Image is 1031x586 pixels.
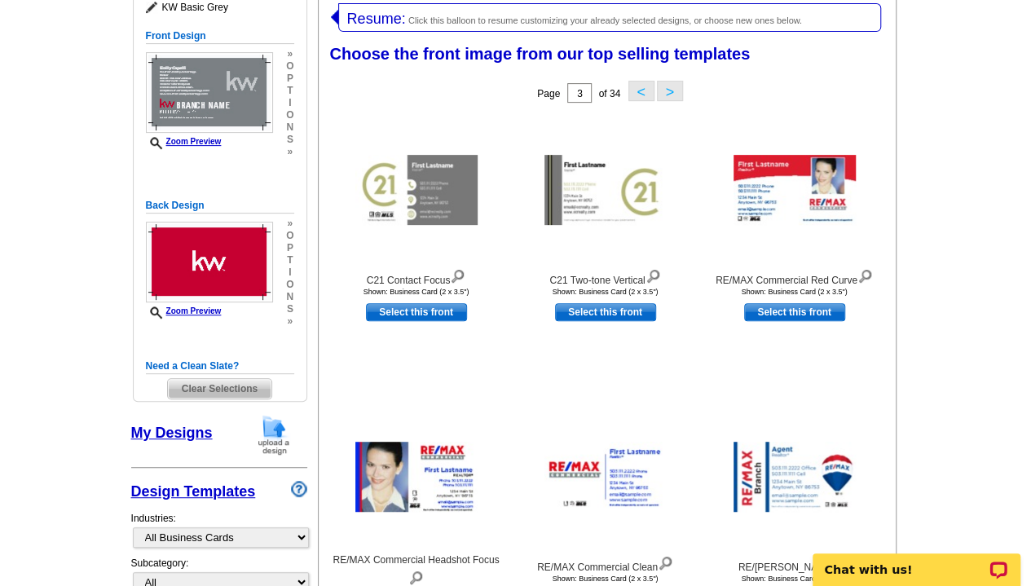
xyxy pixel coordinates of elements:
img: RE/MAX Ribbon [734,442,856,512]
div: Industries: [131,503,307,556]
img: leftArrow.png [331,3,338,30]
img: C21 Two-tone Vertical [544,155,667,225]
div: C21 Contact Focus [327,266,506,288]
span: t [286,85,293,97]
span: Page [537,88,560,99]
img: design-wizard-help-icon.png [291,481,307,497]
h5: Need a Clean Slate? [146,359,294,374]
img: RE/MAX Commercial Headshot Focus [355,442,478,512]
span: Click this balloon to resume customizing your already selected designs, or choose new ones below. [408,15,802,25]
a: use this design [744,303,845,321]
span: o [286,109,293,121]
button: > [657,81,683,101]
span: » [286,146,293,158]
span: s [286,303,293,315]
img: view design details [450,266,465,284]
div: RE/[PERSON_NAME] [705,553,884,575]
span: o [286,230,293,242]
span: o [286,60,293,73]
img: RE/MAX Commercial Clean [544,442,667,512]
span: » [286,315,293,328]
span: n [286,291,293,303]
a: use this design [366,303,467,321]
span: i [286,97,293,109]
img: upload-design [253,414,295,456]
span: p [286,73,293,85]
span: of 34 [598,88,620,99]
span: i [286,267,293,279]
a: Design Templates [131,483,256,500]
div: C21 Two-tone Vertical [516,266,695,288]
span: p [286,242,293,254]
div: Shown: Business Card (2 x 3.5") [516,288,695,296]
img: frontsmallthumbnail.jpg [146,52,273,133]
div: RE/MAX Commercial Clean [516,553,695,575]
div: Shown: Business Card (2 x 3.5") [705,575,884,583]
img: view design details [857,266,873,284]
img: RE/MAX Commercial Red Curve [734,155,856,225]
h5: Front Design [146,29,294,44]
div: Shown: Business Card (2 x 3.5") [327,288,506,296]
a: use this design [555,303,656,321]
div: Shown: Business Card (2 x 3.5") [516,575,695,583]
img: view design details [658,553,673,571]
div: RE/MAX Commercial Red Curve [705,266,884,288]
span: o [286,279,293,291]
img: backsmallthumbnail.jpg [146,222,273,302]
img: C21 Contact Focus [355,155,478,225]
a: Zoom Preview [146,137,222,146]
h5: Back Design [146,198,294,214]
iframe: LiveChat chat widget [802,535,1031,586]
img: view design details [645,266,661,284]
span: t [286,254,293,267]
div: Shown: Business Card (2 x 3.5") [705,288,884,296]
a: Zoom Preview [146,306,222,315]
span: » [286,218,293,230]
span: Choose the front image from our top selling templates [330,45,751,63]
button: < [628,81,654,101]
span: Resume: [347,11,406,27]
div: RE/MAX Commercial Headshot Focus [327,553,506,585]
span: » [286,48,293,60]
img: view design details [408,567,424,585]
span: s [286,134,293,146]
a: My Designs [131,425,213,441]
span: n [286,121,293,134]
span: Clear Selections [168,379,271,399]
